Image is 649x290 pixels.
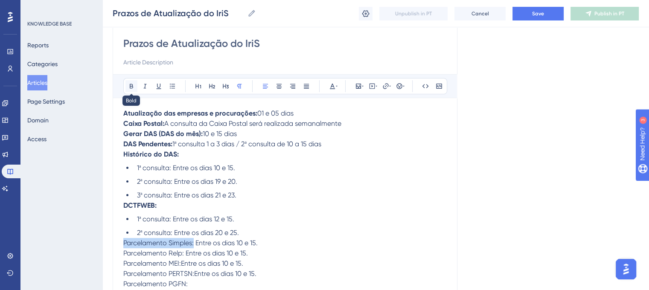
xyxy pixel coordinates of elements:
button: Page Settings [27,94,65,109]
iframe: UserGuiding AI Assistant Launcher [613,256,639,282]
span: Parcelamento Simples: Entre os dias 10 e 15. [123,239,258,247]
span: A consulta da Caixa Postal será realizada semanalmente [164,119,341,128]
span: 3ª consulta: Entre os dias 21 e 23. [137,191,236,199]
button: Access [27,131,47,147]
span: Parcelamento PERTSN:Entre os dias 10 e 15. [123,270,256,278]
span: Need Help? [20,2,53,12]
button: Articles [27,75,47,90]
span: 1ª consulta: Entre os dias 10 e 15. [137,164,235,172]
button: Publish in PT [570,7,639,20]
span: Publish in PT [594,10,624,17]
button: Cancel [454,7,506,20]
span: 1ª consulta: Entre os dias 12 e 15. [137,215,234,223]
span: Unpublish in PT [395,10,432,17]
div: KNOWLEDGE BASE [27,20,72,27]
strong: Gerar DAS (DAS do mês): [123,130,203,138]
span: Parcelamento MEI:Entre os dias 10 e 15. [123,259,243,267]
strong: DCTFWEB: [123,201,157,209]
button: Unpublish in PT [379,7,448,20]
button: Reports [27,38,49,53]
input: Article Description [123,57,447,67]
span: 2ª consulta: Entre os dias 20 e 25. [137,229,239,237]
div: 3 [59,4,62,11]
strong: Atualização das empresas e procurações: [123,109,257,117]
span: Save [532,10,544,17]
button: Domain [27,113,49,128]
span: Parcelamento Relp: Entre os dias 10 e 15. [123,249,248,257]
button: Categories [27,56,58,72]
strong: Histórico do DAS: [123,150,179,158]
span: 1ª consulta 1 a 3 dias / 2ª consulta de 10 a 15 dias [172,140,321,148]
span: 01 e 05 dias [257,109,294,117]
span: Parcelamento PGFN: [123,280,188,288]
button: Save [512,7,564,20]
strong: Caixa Postal: [123,119,164,128]
span: 10 e 15 dias [203,130,237,138]
span: Cancel [471,10,489,17]
input: Article Title [123,37,447,50]
strong: DAS Pendentes: [123,140,172,148]
span: 2ª consulta: Entre os dias 19 e 20. [137,177,237,186]
input: Article Name [113,7,244,19]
